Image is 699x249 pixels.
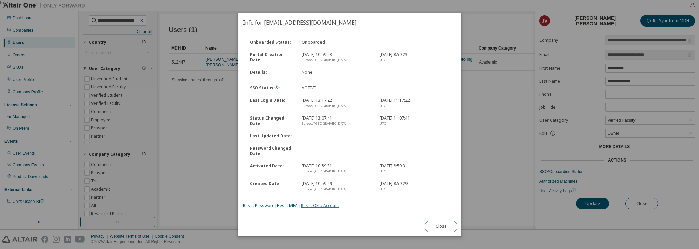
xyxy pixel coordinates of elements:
[380,103,449,109] div: UTC
[246,40,298,45] div: Onboarded Status :
[238,13,461,32] h2: Info for [EMAIL_ADDRESS][DOMAIN_NAME]
[380,57,449,63] div: UTC
[425,221,457,232] button: Close
[246,146,298,156] div: Password Changed Date :
[298,70,375,75] div: None
[246,181,298,192] div: Created Date :
[246,85,298,91] div: SSO Status :
[246,115,298,126] div: Status Changed Date :
[298,52,375,63] div: [DATE] 10:59:23
[375,163,453,174] div: [DATE] 8:59:31
[246,163,298,174] div: Activated Date :
[302,57,371,63] div: Europe/[GEOGRAPHIC_DATA]
[375,98,453,109] div: [DATE] 11:17:22
[380,121,449,126] div: UTC
[243,203,275,208] a: Reset Password
[375,181,453,192] div: [DATE] 8:59:29
[298,98,375,109] div: [DATE] 13:17:22
[298,181,375,192] div: [DATE] 10:59:29
[375,115,453,126] div: [DATE] 11:07:41
[298,40,375,45] div: Onboarded
[243,203,456,208] div: | |
[298,163,375,174] div: [DATE] 10:59:31
[380,186,449,192] div: UTC
[246,52,298,63] div: Portal Creation Date :
[298,85,375,91] div: ACTIVE
[302,103,371,109] div: Europe/[GEOGRAPHIC_DATA]
[380,169,449,174] div: UTC
[246,133,298,139] div: Last Updated Date :
[302,169,371,174] div: Europe/[GEOGRAPHIC_DATA]
[302,121,371,126] div: Europe/[GEOGRAPHIC_DATA]
[302,186,371,192] div: Europe/[GEOGRAPHIC_DATA]
[375,52,453,63] div: [DATE] 8:59:23
[277,203,298,208] a: Reset MFA
[298,115,375,126] div: [DATE] 13:07:41
[246,98,298,109] div: Last Login Date :
[301,203,339,208] a: Reset Okta Account
[246,70,298,75] div: Details :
